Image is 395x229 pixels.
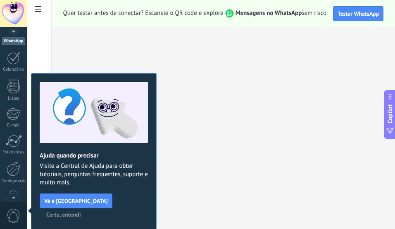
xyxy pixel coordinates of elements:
[63,9,327,18] span: Quer testar antes de conectar? Escaneie o QR code e explore sem risco
[2,150,26,155] div: Estatísticas
[338,10,379,17] span: Testar WhatsApp
[40,193,112,208] button: Vá à [GEOGRAPHIC_DATA]
[2,96,26,101] div: Listas
[40,152,148,160] h2: Ajuda quando precisar
[43,208,85,221] button: Certo, entendi
[333,6,383,21] button: Testar WhatsApp
[44,198,108,204] span: Vá à [GEOGRAPHIC_DATA]
[2,179,26,184] div: Configurações
[2,123,26,128] div: E-mail
[2,67,26,72] div: Calendário
[386,105,394,124] span: Copilot
[236,9,302,17] strong: Mensagens no WhatsApp
[2,37,25,45] div: WhatsApp
[40,162,148,187] span: Visite a Central de Ajuda para obter tutoriais, perguntas frequentes, suporte e muito mais.
[46,212,81,217] span: Certo, entendi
